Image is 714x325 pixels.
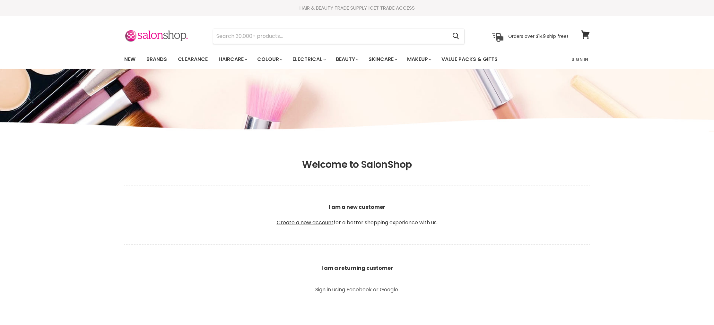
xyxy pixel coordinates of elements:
a: Haircare [214,53,251,66]
a: Electrical [288,53,330,66]
a: Create a new account [277,219,334,226]
nav: Main [116,50,598,69]
a: New [119,53,140,66]
a: Colour [252,53,286,66]
a: Clearance [173,53,213,66]
a: Makeup [402,53,435,66]
p: Orders over $149 ship free! [508,33,568,39]
ul: Main menu [119,50,535,69]
form: Product [213,29,465,44]
h1: Welcome to SalonShop [124,159,590,170]
a: Skincare [364,53,401,66]
p: Sign in using Facebook or Google. [285,287,429,292]
button: Search [447,29,464,44]
p: for a better shopping experience with us. [124,188,590,242]
a: Value Packs & Gifts [437,53,502,66]
input: Search [213,29,447,44]
iframe: Gorgias live chat messenger [682,295,708,319]
a: Beauty [331,53,362,66]
div: HAIR & BEAUTY TRADE SUPPLY | [116,5,598,11]
a: GET TRADE ACCESS [370,4,415,11]
a: Sign In [568,53,592,66]
b: I am a returning customer [321,264,393,272]
b: I am a new customer [329,203,385,211]
a: Brands [142,53,172,66]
